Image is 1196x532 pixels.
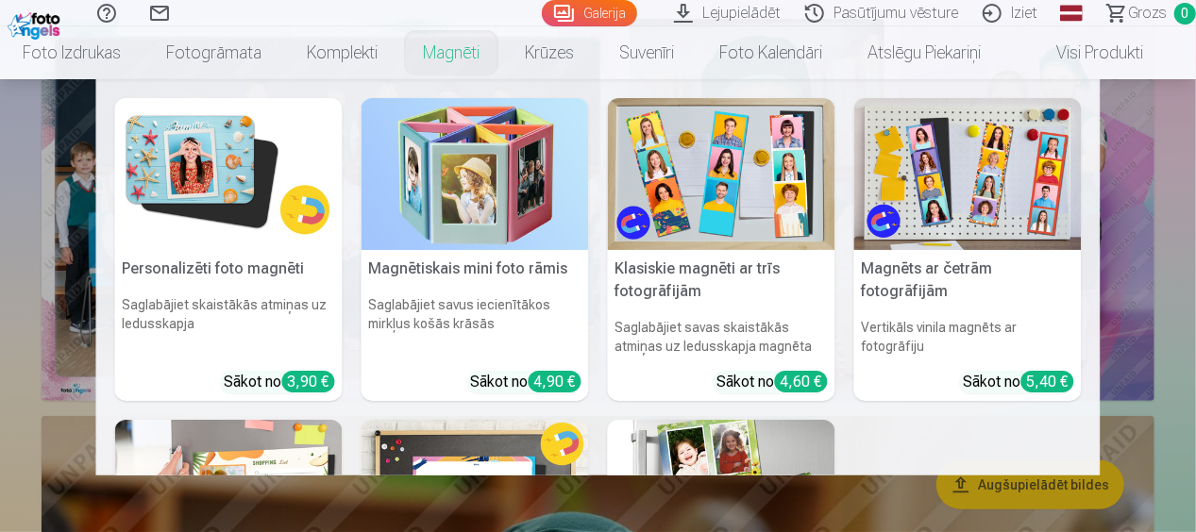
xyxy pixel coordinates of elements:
div: Sākot no [717,371,828,393]
a: Klasiskie magnēti ar trīs fotogrāfijāmKlasiskie magnēti ar trīs fotogrāfijāmSaglabājiet savas ska... [608,98,835,401]
img: Klasiskie magnēti ar trīs fotogrāfijām [608,98,835,250]
a: Suvenīri [597,26,697,79]
img: /fa1 [8,8,65,40]
a: Foto kalendāri [697,26,845,79]
div: 5,40 € [1021,371,1074,392]
a: Personalizēti foto magnētiPersonalizēti foto magnētiSaglabājiet skaistākās atmiņas uz ledusskapja... [115,98,343,401]
h6: Saglabājiet skaistākās atmiņas uz ledusskapja [115,288,343,363]
img: Magnēts ar četrām fotogrāfijām [854,98,1082,250]
div: Sākot no [471,371,581,393]
h6: Vertikāls vinila magnēts ar fotogrāfiju [854,310,1082,363]
a: Fotogrāmata [143,26,284,79]
span: Grozs [1128,2,1167,25]
div: Sākot no [225,371,335,393]
h6: Saglabājiet savas skaistākās atmiņas uz ledusskapja magnēta [608,310,835,363]
h6: Saglabājiet savus iecienītākos mirkļus košās krāsās [362,288,589,363]
h5: Klasiskie magnēti ar trīs fotogrāfijām [608,250,835,310]
div: Sākot no [964,371,1074,393]
span: 0 [1174,3,1196,25]
h5: Personalizēti foto magnēti [115,250,343,288]
a: Atslēgu piekariņi [845,26,1003,79]
a: Magnēti [400,26,502,79]
a: Krūzes [502,26,597,79]
h5: Magnētiskais mini foto rāmis [362,250,589,288]
img: Magnētiskais mini foto rāmis [362,98,589,250]
a: Magnētiskais mini foto rāmisMagnētiskais mini foto rāmisSaglabājiet savus iecienītākos mirkļus ko... [362,98,589,401]
h5: Magnēts ar četrām fotogrāfijām [854,250,1082,310]
a: Visi produkti [1003,26,1166,79]
a: Komplekti [284,26,400,79]
a: Magnēts ar četrām fotogrāfijāmMagnēts ar četrām fotogrāfijāmVertikāls vinila magnēts ar fotogrāfi... [854,98,1082,401]
img: Personalizēti foto magnēti [115,98,343,250]
div: 4,60 € [775,371,828,392]
div: 4,90 € [529,371,581,392]
div: 3,90 € [282,371,335,392]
